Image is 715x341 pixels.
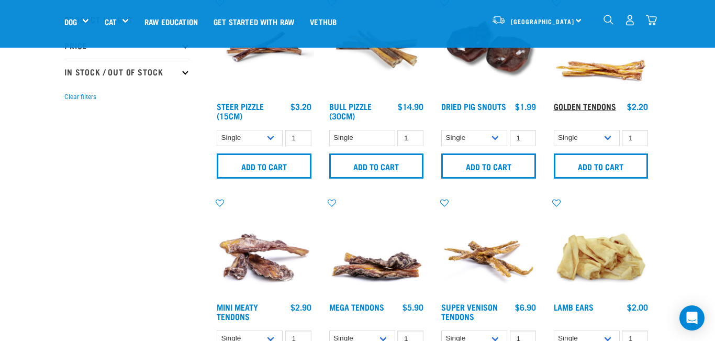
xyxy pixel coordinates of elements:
[624,15,635,26] img: user.png
[403,302,423,312] div: $5.90
[217,104,264,118] a: Steer Pizzle (15cm)
[511,19,574,23] span: [GEOGRAPHIC_DATA]
[64,59,190,85] p: In Stock / Out Of Stock
[554,304,594,309] a: Lamb Ears
[622,130,648,146] input: 1
[646,15,657,26] img: home-icon@2x.png
[137,1,206,42] a: Raw Education
[510,130,536,146] input: 1
[551,197,651,298] img: Pile Of Lamb Ears Treat For Pets
[627,102,648,111] div: $2.20
[64,16,77,28] a: Dog
[441,104,506,108] a: Dried Pig Snouts
[554,104,616,108] a: Golden Tendons
[329,304,384,309] a: Mega Tendons
[441,153,536,179] input: Add to cart
[604,15,613,25] img: home-icon-1@2x.png
[302,1,344,42] a: Vethub
[64,92,96,102] button: Clear filters
[217,304,258,318] a: Mini Meaty Tendons
[491,15,506,25] img: van-moving.png
[679,305,705,331] div: Open Intercom Messenger
[554,153,649,179] input: Add to cart
[627,302,648,312] div: $2.00
[105,16,117,28] a: Cat
[515,102,536,111] div: $1.99
[398,102,423,111] div: $14.90
[397,130,423,146] input: 1
[515,302,536,312] div: $6.90
[291,302,311,312] div: $2.90
[285,130,311,146] input: 1
[291,102,311,111] div: $3.20
[329,104,372,118] a: Bull Pizzle (30cm)
[214,197,314,298] img: 1289 Mini Tendons 01
[206,1,302,42] a: Get started with Raw
[441,304,498,318] a: Super Venison Tendons
[327,197,427,298] img: 1295 Mega Tendons 01
[217,153,311,179] input: Add to cart
[439,197,539,298] img: 1286 Super Tendons 01
[329,153,424,179] input: Add to cart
